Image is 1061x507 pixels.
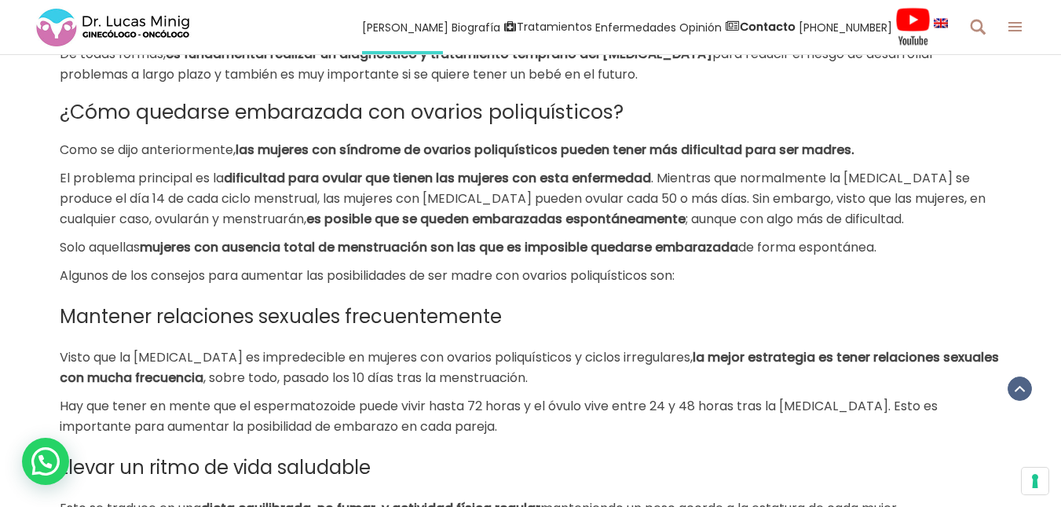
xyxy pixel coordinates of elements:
b: es posible que se queden embarazadas espontáneamente [306,210,686,228]
b: es fundamental realizar un diagnóstico y tratamiento temprano del [MEDICAL_DATA] [166,45,712,63]
b: dificultad para ovular que tienen las mujeres con esta enfermedad [224,169,651,187]
b: mujeres con ausencia total de menstruación son las que es imposible quedarse embarazada [140,238,738,256]
span: Opinión [679,18,722,36]
span: De todas formas, [60,45,166,63]
span: para reducir el riesgo de desarrollar problemas a largo plazo y también es muy importante si se q... [60,45,935,83]
span: [PERSON_NAME] [362,18,448,36]
span: [PHONE_NUMBER] [799,18,892,36]
span: ¿Cómo quedarse embarazada con ovarios poliquísticos? [60,98,624,126]
img: Videos Youtube Ginecología [895,7,931,46]
span: Llevar un ritmo de vida saludable [60,454,371,480]
span: El problema principal es la [60,169,224,187]
img: language english [934,18,948,28]
span: ; aunque con algo más de dificultad. [686,210,904,228]
button: Sus preferencias de consentimiento para tecnologías de seguimiento [1022,468,1048,494]
span: Como se dijo anteriormente, [60,141,236,159]
strong: Contacto [740,19,796,35]
span: Mantener relaciones sexuales frecuentemente [60,303,502,329]
span: Hay que tener en mente que el espermatozoide puede vivir hasta 72 horas y el óvulo vive entre 24 ... [60,397,938,435]
b: la mejor estrategia es tener relaciones sexuales con mucha frecuencia [60,348,999,387]
span: Solo aquellas [60,238,140,256]
span: Enfermedades [595,18,676,36]
span: . Mientras que normalmente la [MEDICAL_DATA] se produce el día 14 de cada ciclo menstrual, las mu... [60,169,986,228]
b: las mujeres con síndrome de ovarios poliquísticos pueden tener más dificultad para ser madres. [236,141,854,159]
span: de forma espontánea. [738,238,876,256]
span: Biografía [452,18,500,36]
span: Visto que la [MEDICAL_DATA] es impredecible en mujeres con ovarios poliquísticos y ciclos irregul... [60,348,693,366]
span: Algunos de los consejos para aumentar las posibilidades de ser madre con ovarios poliquísticos son: [60,266,675,285]
span: Tratamientos [517,18,592,36]
span: , sobre todo, pasado los 10 días tras la menstruación. [203,369,528,387]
